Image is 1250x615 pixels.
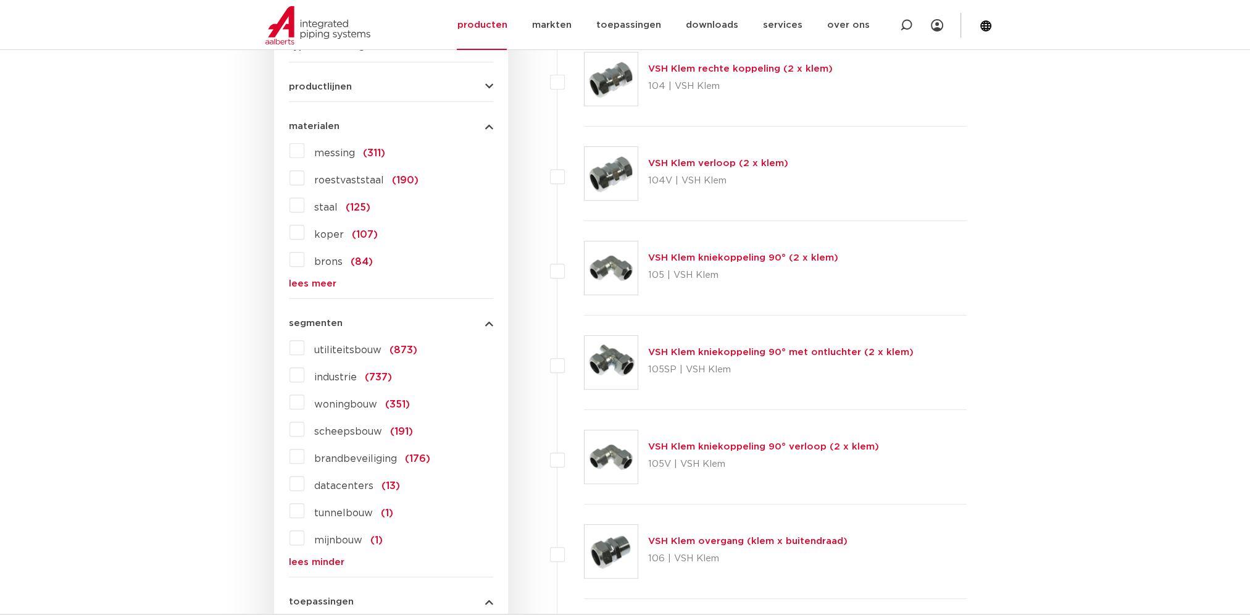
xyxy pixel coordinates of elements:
p: 104V | VSH Klem [648,171,788,191]
img: Thumbnail for VSH Klem kniekoppeling 90° (2 x klem) [585,241,638,295]
span: productlijnen [289,82,352,91]
span: koper [314,230,344,240]
span: industrie [314,372,357,382]
span: (125) [346,203,370,212]
span: roestvaststaal [314,175,384,185]
span: (873) [390,345,417,355]
img: Thumbnail for VSH Klem overgang (klem x buitendraad) [585,525,638,578]
a: VSH Klem overgang (klem x buitendraad) [648,537,848,546]
span: (311) [363,148,385,158]
span: (176) [405,454,430,464]
a: VSH Klem verloop (2 x klem) [648,159,788,168]
p: 105SP | VSH Klem [648,360,914,380]
span: segmenten [289,319,343,328]
span: (190) [392,175,419,185]
span: brons [314,257,343,267]
p: 105V | VSH Klem [648,454,879,474]
img: Thumbnail for VSH Klem kniekoppeling 90° verloop (2 x klem) [585,430,638,483]
img: Thumbnail for VSH Klem verloop (2 x klem) [585,147,638,200]
a: VSH Klem rechte koppeling (2 x klem) [648,64,833,73]
p: 104 | VSH Klem [648,77,833,96]
span: (107) [352,230,378,240]
span: tunnelbouw [314,508,373,518]
a: VSH Klem kniekoppeling 90° met ontluchter (2 x klem) [648,348,914,357]
a: VSH Klem kniekoppeling 90° (2 x klem) [648,253,838,262]
span: (84) [351,257,373,267]
span: scheepsbouw [314,427,382,437]
span: staal [314,203,338,212]
p: 106 | VSH Klem [648,549,848,569]
span: (351) [385,400,410,409]
p: 105 | VSH Klem [648,266,838,285]
button: productlijnen [289,82,493,91]
span: brandbeveiliging [314,454,397,464]
span: (13) [381,481,400,491]
a: lees minder [289,558,493,567]
img: Thumbnail for VSH Klem kniekoppeling 90° met ontluchter (2 x klem) [585,336,638,389]
span: (1) [381,508,393,518]
span: woningbouw [314,400,377,409]
span: mijnbouw [314,535,362,545]
span: datacenters [314,481,373,491]
a: VSH Klem kniekoppeling 90° verloop (2 x klem) [648,442,879,451]
img: Thumbnail for VSH Klem rechte koppeling (2 x klem) [585,52,638,106]
button: toepassingen [289,597,493,606]
span: messing [314,148,355,158]
span: (737) [365,372,392,382]
button: materialen [289,122,493,131]
span: toepassingen [289,597,354,606]
span: (1) [370,535,383,545]
span: (191) [390,427,413,437]
span: utiliteitsbouw [314,345,381,355]
span: materialen [289,122,340,131]
a: lees meer [289,279,493,288]
button: segmenten [289,319,493,328]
